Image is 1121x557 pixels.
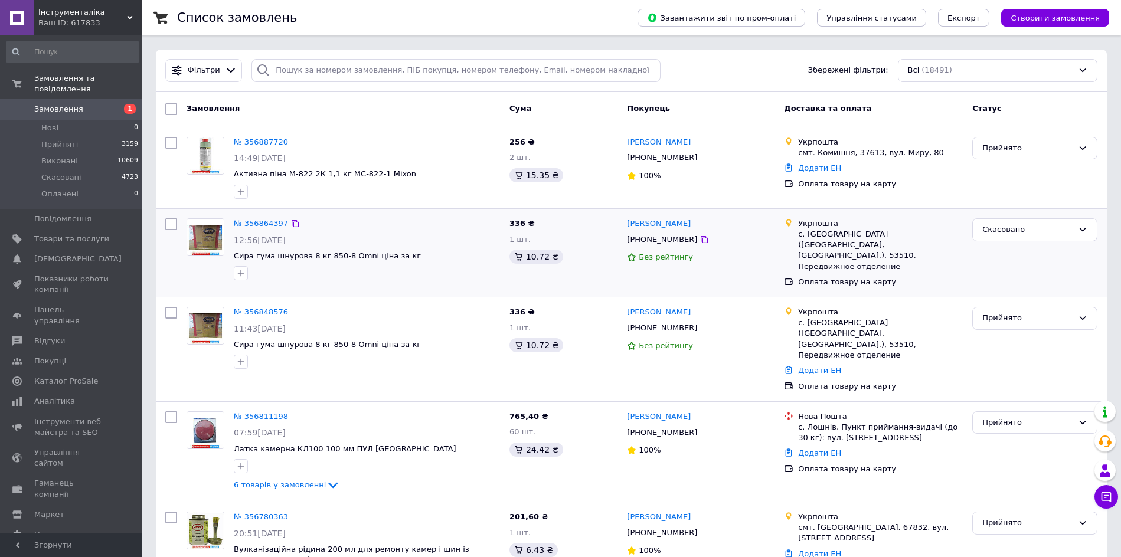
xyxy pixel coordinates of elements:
div: 10.72 ₴ [509,250,563,264]
span: Сира гума шнурова 8 кг 850-8 Omni ціна за кг [234,251,421,260]
span: (18491) [921,65,952,74]
div: Укрпошта [798,137,963,148]
div: с. [GEOGRAPHIC_DATA] ([GEOGRAPHIC_DATA], [GEOGRAPHIC_DATA].), 53510, Передвижное отделение [798,229,963,272]
span: Прийняті [41,139,78,150]
span: Cума [509,104,531,113]
div: Нова Пошта [798,411,963,422]
span: Управління сайтом [34,447,109,468]
span: Інструменталіка [38,7,127,18]
span: Гаманець компанії [34,478,109,499]
h1: Список замовлень [177,11,297,25]
span: 100% [639,546,661,555]
button: Експорт [938,9,990,27]
span: 336 ₴ [509,307,535,316]
a: Створити замовлення [989,13,1109,22]
span: Товари та послуги [34,234,109,244]
div: смт. [GEOGRAPHIC_DATA], 67832, вул. [STREET_ADDRESS] [798,522,963,543]
div: Прийнято [982,142,1073,155]
a: № 356864397 [234,219,288,228]
span: Інструменти веб-майстра та SEO [34,417,109,438]
span: Покупці [34,356,66,366]
div: 24.42 ₴ [509,443,563,457]
span: Управління статусами [826,14,917,22]
span: Маркет [34,509,64,520]
span: Виконані [41,156,78,166]
span: Покупець [627,104,670,113]
a: № 356780363 [234,512,288,521]
button: Створити замовлення [1001,9,1109,27]
div: [PHONE_NUMBER] [625,232,700,247]
span: [DEMOGRAPHIC_DATA] [34,254,122,264]
a: [PERSON_NAME] [627,411,691,422]
span: Доставка та оплата [784,104,871,113]
button: Управління статусами [817,9,926,27]
span: Статус [972,104,1002,113]
span: Створити замовлення [1011,14,1100,22]
span: Фільтри [188,65,220,76]
a: № 356848576 [234,307,288,316]
a: [PERSON_NAME] [627,307,691,318]
span: Каталог ProSale [34,376,98,386]
span: 1 шт. [509,528,531,537]
span: 60 шт. [509,427,535,436]
div: Ваш ID: 617833 [38,18,142,28]
button: Чат з покупцем [1094,485,1118,509]
div: с. Лошнів, Пункт приймання-видачі (до 30 кг): вул. [STREET_ADDRESS] [798,422,963,443]
button: Завантажити звіт по пром-оплаті [638,9,805,27]
span: 0 [134,123,138,133]
span: 11:43[DATE] [234,324,286,333]
span: 100% [639,171,661,180]
img: Фото товару [187,512,224,549]
div: 6.43 ₴ [509,543,558,557]
span: Аналітика [34,396,75,407]
span: 0 [134,189,138,199]
div: [PHONE_NUMBER] [625,525,700,540]
img: Фото товару [187,307,224,344]
img: Фото товару [187,137,224,174]
span: Повідомлення [34,214,91,224]
div: смт. Комишня, 37613, вул. Миру, 80 [798,148,963,158]
span: 1 шт. [509,323,531,332]
a: Активна піна M-822 2К 1,1 кг MC-822-1 Mixon [234,169,416,178]
input: Пошук [6,41,139,63]
a: [PERSON_NAME] [627,512,691,523]
span: Без рейтингу [639,253,693,261]
div: Оплата товару на карту [798,277,963,287]
a: Сира гума шнурова 8 кг 850-8 Omni ціна за кг [234,340,421,349]
div: [PHONE_NUMBER] [625,425,700,440]
div: [PHONE_NUMBER] [625,320,700,336]
span: Показники роботи компанії [34,274,109,295]
span: 1 шт. [509,235,531,244]
a: [PERSON_NAME] [627,137,691,148]
a: Фото товару [187,512,224,549]
div: с. [GEOGRAPHIC_DATA] ([GEOGRAPHIC_DATA], [GEOGRAPHIC_DATA].), 53510, Передвижное отделение [798,317,963,361]
span: Оплачені [41,189,79,199]
a: № 356811198 [234,412,288,421]
div: Прийнято [982,517,1073,529]
span: Замовлення [34,104,83,114]
span: 1 [124,104,136,114]
div: 15.35 ₴ [509,168,563,182]
a: Фото товару [187,411,224,449]
div: Оплата товару на карту [798,179,963,189]
span: 3159 [122,139,138,150]
span: 201,60 ₴ [509,512,548,521]
span: 100% [639,445,661,454]
span: Замовлення [187,104,240,113]
span: 256 ₴ [509,137,535,146]
span: Без рейтингу [639,341,693,350]
div: 10.72 ₴ [509,338,563,352]
div: Скасовано [982,224,1073,236]
span: Скасовані [41,172,81,183]
img: Фото товару [187,219,224,255]
span: 14:49[DATE] [234,153,286,163]
span: Відгуки [34,336,65,346]
a: 6 товарів у замовленні [234,480,340,489]
span: 336 ₴ [509,219,535,228]
div: Оплата товару на карту [798,381,963,392]
span: Латка камерна КЛ100 100 мм ПУЛ [GEOGRAPHIC_DATA] [234,444,456,453]
div: Прийнято [982,312,1073,325]
div: Укрпошта [798,218,963,229]
span: Нові [41,123,58,133]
